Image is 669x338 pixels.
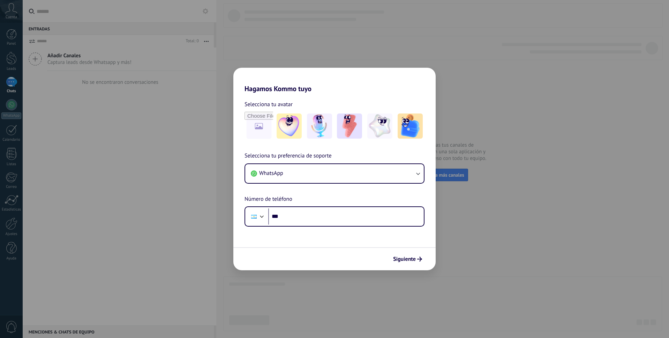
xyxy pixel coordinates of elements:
[245,100,293,109] span: Selecciona tu avatar
[367,113,392,139] img: -4.jpeg
[390,253,425,265] button: Siguiente
[233,68,436,93] h2: Hagamos Kommo tuyo
[277,113,302,139] img: -1.jpeg
[247,209,261,224] div: Argentina: + 54
[245,195,292,204] span: Número de teléfono
[259,170,283,177] span: WhatsApp
[393,257,416,262] span: Siguiente
[245,164,424,183] button: WhatsApp
[398,113,423,139] img: -5.jpeg
[245,152,332,161] span: Selecciona tu preferencia de soporte
[337,113,362,139] img: -3.jpeg
[307,113,332,139] img: -2.jpeg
